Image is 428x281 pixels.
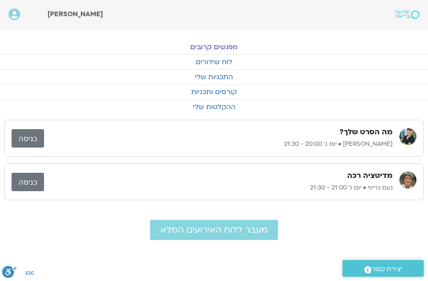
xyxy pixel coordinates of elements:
[44,139,393,149] p: [PERSON_NAME] • יום ג׳ 20:00 - 21:30
[347,171,393,181] h3: מדיטציה רכה
[342,260,424,277] a: יצירת קשר
[47,9,103,19] span: [PERSON_NAME]
[399,128,416,145] img: ג'יוואן ארי בוסתן
[399,172,416,189] img: נעם גרייף
[12,173,44,191] a: כניסה
[150,220,278,240] a: מעבר ללוח האירועים המלא
[160,225,268,235] span: מעבר ללוח האירועים המלא
[372,263,402,275] span: יצירת קשר
[12,129,44,148] a: כניסה
[44,183,393,193] p: נעם גרייף • יום ג׳ 21:00 - 21:30
[339,127,393,137] h3: מה הסרט שלך?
